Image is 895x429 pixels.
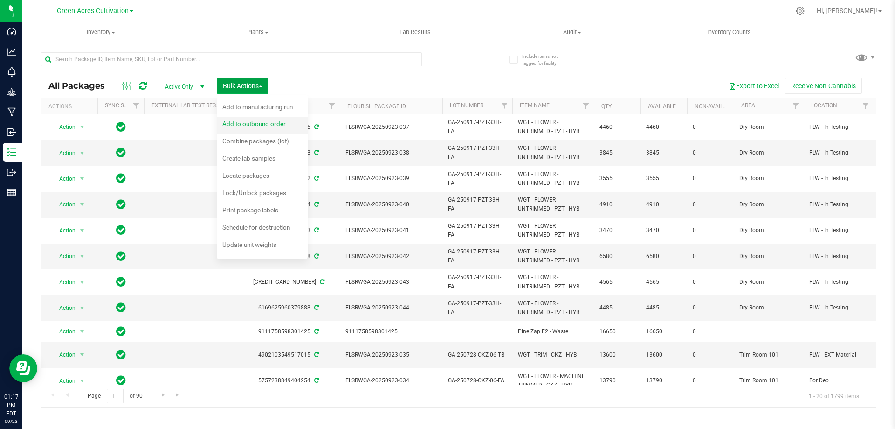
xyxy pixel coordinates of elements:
span: 4460 [599,123,635,132]
span: Dry Room [739,174,798,183]
span: Dry Room [739,226,798,235]
span: FLSRWGA-20250923-042 [345,252,437,261]
div: 4902103549517015 [236,351,341,359]
a: External Lab Test Result [151,102,225,109]
span: Dry Room [739,278,798,287]
iframe: Resource center [9,354,37,382]
span: Dry Room [739,252,798,261]
span: 4485 [599,303,635,312]
span: In Sync [116,172,126,185]
a: Go to the last page [171,389,185,401]
a: Qty [601,103,612,110]
span: FLSRWGA-20250923-035 [345,351,437,359]
span: Schedule for destruction [222,224,290,231]
span: FLW - EXT Material [809,351,868,359]
span: select [76,198,88,211]
span: In Sync [116,325,126,338]
span: Bulk Actions [223,82,262,90]
div: [CREDIT_CARD_NUMBER] [236,278,341,287]
span: In Sync [116,348,126,361]
span: WGT - TRIM - CKZ - HYB [518,351,588,359]
inline-svg: Manufacturing [7,107,16,117]
span: 13600 [599,351,635,359]
a: Sync Status [105,102,141,109]
span: FLSRWGA-20250923-039 [345,174,437,183]
a: Filter [497,98,512,114]
span: FLSRWGA-20250923-043 [345,278,437,287]
inline-svg: Outbound [7,168,16,177]
span: FLW - In Testing [809,252,868,261]
span: select [76,224,88,237]
span: All Packages [48,81,114,91]
span: 0 [693,148,728,157]
span: GA-250917-PZT-33H-FA [448,247,507,265]
span: Hi, [PERSON_NAME]! [817,7,877,14]
a: Filter [129,98,144,114]
span: 4565 [599,278,635,287]
span: In Sync [116,198,126,211]
span: Sync from Compliance System [313,227,319,233]
span: 16650 [646,327,682,336]
button: Bulk Actions [217,78,268,94]
a: Lot Number [450,102,483,109]
a: Available [648,103,676,110]
span: select [76,348,88,361]
span: Sync from Compliance System [313,253,319,260]
span: Sync from Compliance System [313,377,319,384]
span: Add to manufacturing run [222,103,293,111]
input: Search Package ID, Item Name, SKU, Lot or Part Number... [41,52,422,66]
span: FLW - In Testing [809,303,868,312]
span: Sync from Compliance System [313,328,319,335]
div: 6169625960379888 [236,303,341,312]
span: FLW - In Testing [809,174,868,183]
input: 1 [107,389,124,403]
span: 1 - 20 of 1799 items [801,389,867,403]
span: Dry Room [739,148,798,157]
button: Receive Non-Cannabis [785,78,862,94]
span: Plants [180,28,336,36]
span: WGT - FLOWER - UNTRIMMED - PZT - HYB [518,170,588,188]
span: 9111758598301425 [345,327,437,336]
a: Inventory [22,22,179,42]
a: Plants [179,22,337,42]
span: Inventory [22,28,179,36]
span: FLSRWGA-20250923-038 [345,148,437,157]
span: FLW - In Testing [809,200,868,209]
span: For Dep [809,376,868,385]
inline-svg: Grow [7,87,16,97]
span: select [76,325,88,338]
span: 6580 [646,252,682,261]
inline-svg: Monitoring [7,67,16,77]
span: 16650 [599,327,635,336]
span: 13600 [646,351,682,359]
span: In Sync [116,120,126,134]
span: 3845 [599,148,635,157]
span: Action [51,198,76,211]
p: 09/23 [4,418,18,425]
span: FLSRWGA-20250923-040 [345,200,437,209]
span: select [76,120,88,134]
span: Sync from Compliance System [313,352,319,358]
span: Dry Room [739,200,798,209]
span: Page of 90 [80,389,150,403]
span: Sync from Compliance System [318,279,324,285]
span: WGT - FLOWER - UNTRIMMED - PZT - HYB [518,118,588,136]
span: Trim Room 101 [739,376,798,385]
span: Audit [494,28,650,36]
span: In Sync [116,250,126,263]
span: Add to outbound order [222,120,286,127]
span: GA-250917-PZT-33H-FA [448,196,507,213]
span: FLSRWGA-20250923-037 [345,123,437,132]
span: Sync from Compliance System [313,304,319,311]
span: WGT - FLOWER - UNTRIMMED - PZT - HYB [518,299,588,317]
span: Pine Zap F2 - Waste [518,327,588,336]
span: 6580 [599,252,635,261]
span: 4910 [646,200,682,209]
span: Lock/Unlock packages [222,189,286,197]
inline-svg: Reports [7,188,16,197]
span: FLSRWGA-20250923-044 [345,303,437,312]
span: FLW - In Testing [809,148,868,157]
span: 0 [693,303,728,312]
a: Location [811,102,837,109]
span: 3470 [599,226,635,235]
